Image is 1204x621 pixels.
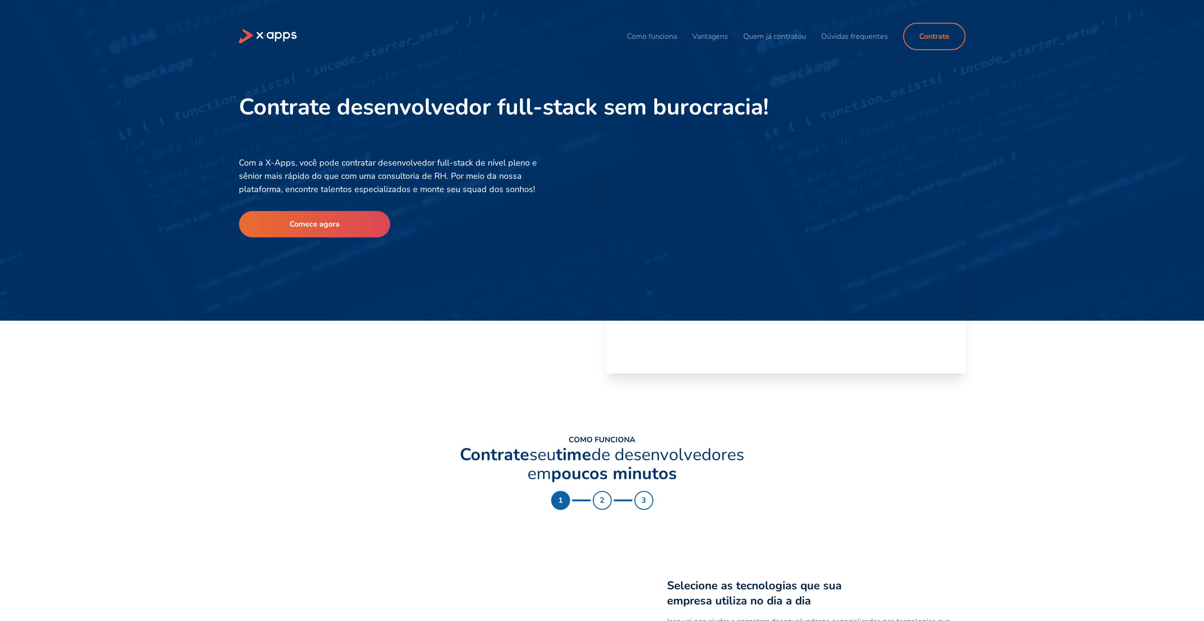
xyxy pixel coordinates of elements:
strong: Contrate [460,443,529,466]
strong: time [556,443,591,466]
div: 1 [551,491,570,510]
h1: seu de desenvolvedores em [239,446,966,483]
p: Com a X-Apps, você pode contratar desenvolvedor full-stack de nível pleno e sênior mais rápido do... [239,156,537,196]
p: Contrate desenvolvedor full-stack sem burocracia! [239,96,966,118]
a: Como funciona [627,31,677,42]
div: 3 [634,491,653,510]
strong: poucos minutos [551,462,677,485]
a: Quem já contratou [743,31,806,42]
button: Contrate [903,23,966,50]
button: Comece agora [239,211,390,237]
a: Dúvidas frequentes [821,31,888,42]
h3: Selecione as tecnologias que sua empresa utiliza no dia a dia [667,578,966,608]
a: Vantagens [692,31,728,42]
h2: Como funciona [239,434,966,446]
div: 2 [593,491,612,510]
